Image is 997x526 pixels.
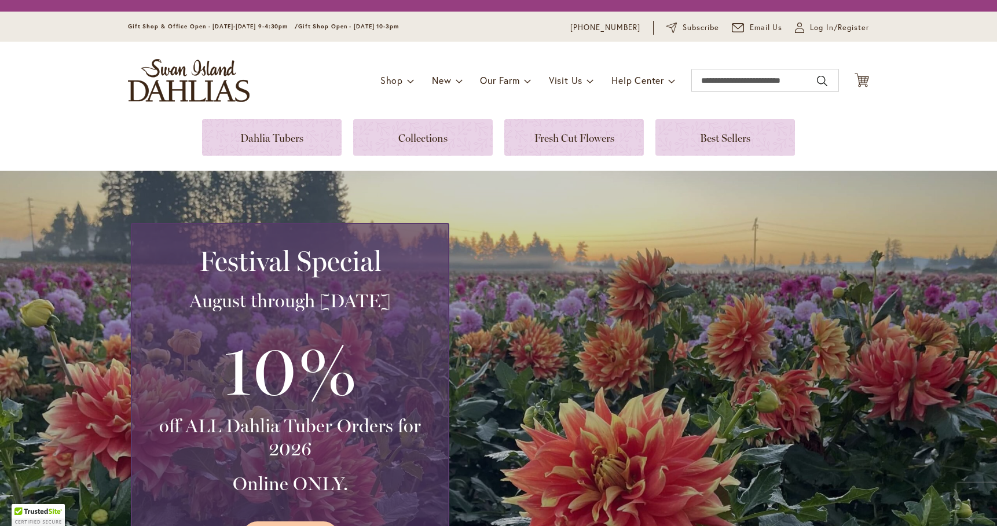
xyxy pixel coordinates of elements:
span: New [432,74,451,86]
h2: Festival Special [146,245,434,277]
h3: August through [DATE] [146,289,434,312]
span: Subscribe [683,22,719,34]
span: Visit Us [549,74,582,86]
a: Log In/Register [795,22,869,34]
span: Help Center [611,74,664,86]
span: Email Us [750,22,783,34]
a: Email Us [732,22,783,34]
span: Log In/Register [810,22,869,34]
h3: off ALL Dahlia Tuber Orders for 2026 [146,414,434,461]
h3: Online ONLY. [146,472,434,495]
span: Gift Shop & Office Open - [DATE]-[DATE] 9-4:30pm / [128,23,298,30]
h3: 10% [146,324,434,414]
a: [PHONE_NUMBER] [570,22,640,34]
button: Search [817,72,827,90]
a: store logo [128,59,250,102]
span: Gift Shop Open - [DATE] 10-3pm [298,23,399,30]
span: Our Farm [480,74,519,86]
span: Shop [380,74,403,86]
a: Subscribe [666,22,719,34]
